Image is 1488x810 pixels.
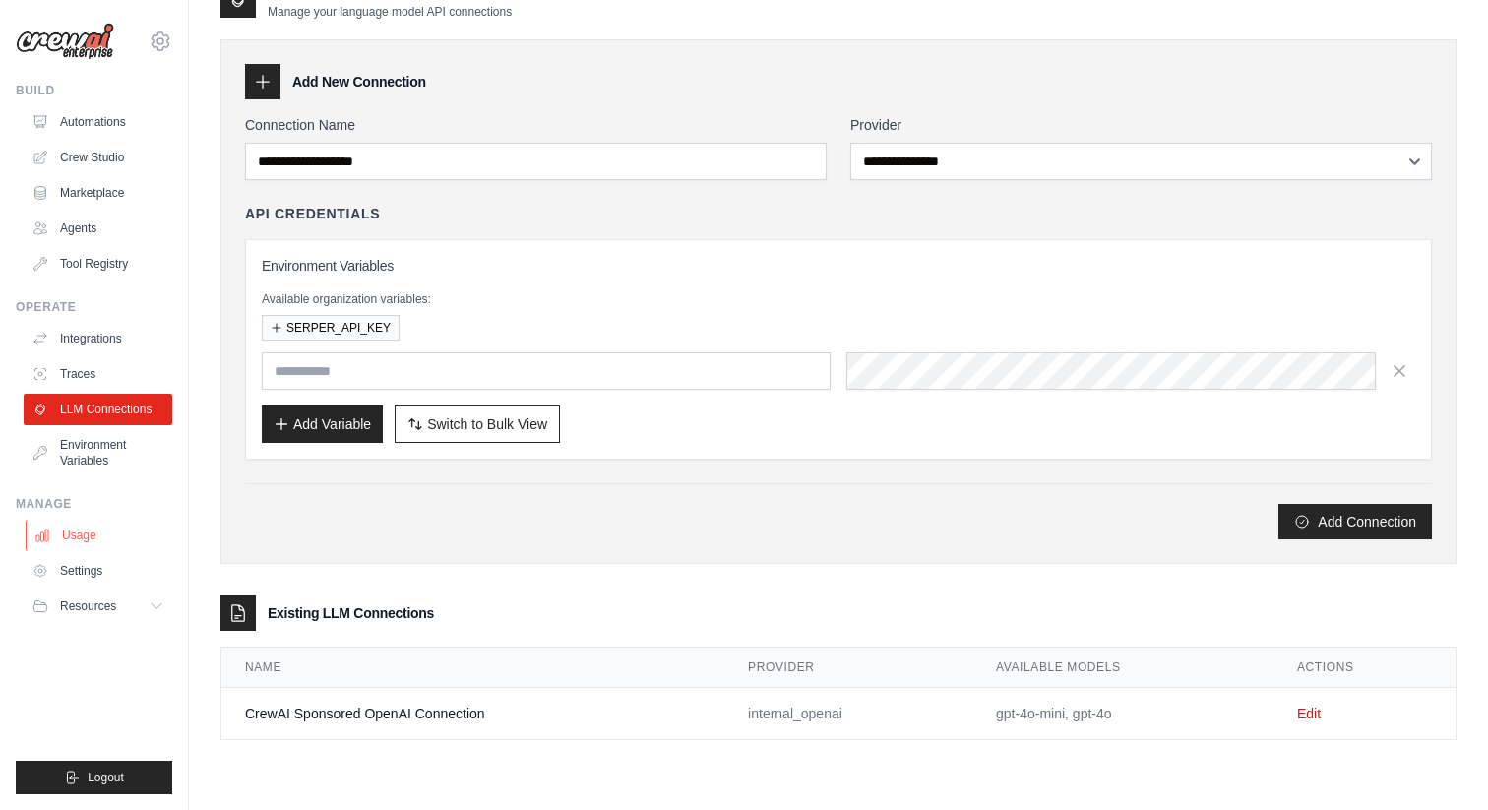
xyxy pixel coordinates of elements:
a: Agents [24,213,172,244]
span: Resources [60,598,116,614]
div: Operate [16,299,172,315]
a: Environment Variables [24,429,172,476]
p: Available organization variables: [262,291,1415,307]
button: Switch to Bulk View [395,405,560,443]
td: gpt-4o-mini, gpt-4o [972,688,1273,740]
button: SERPER_API_KEY [262,315,400,341]
h3: Environment Variables [262,256,1415,276]
h3: Add New Connection [292,72,426,92]
a: Integrations [24,323,172,354]
a: Automations [24,106,172,138]
p: Manage your language model API connections [268,4,512,20]
button: Add Connection [1278,504,1432,539]
a: Traces [24,358,172,390]
h4: API Credentials [245,204,380,223]
button: Add Variable [262,405,383,443]
span: Logout [88,770,124,785]
div: Manage [16,496,172,512]
img: Logo [16,23,114,60]
a: Marketplace [24,177,172,209]
a: Usage [26,520,174,551]
th: Provider [724,648,972,688]
div: Build [16,83,172,98]
td: internal_openai [724,688,972,740]
a: Crew Studio [24,142,172,173]
label: Connection Name [245,115,827,135]
a: Edit [1297,706,1321,721]
label: Provider [850,115,1432,135]
button: Logout [16,761,172,794]
a: Tool Registry [24,248,172,280]
td: CrewAI Sponsored OpenAI Connection [221,688,724,740]
button: Resources [24,591,172,622]
a: Settings [24,555,172,587]
th: Available Models [972,648,1273,688]
span: Switch to Bulk View [427,414,547,434]
th: Actions [1273,648,1456,688]
h3: Existing LLM Connections [268,603,434,623]
th: Name [221,648,724,688]
a: LLM Connections [24,394,172,425]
